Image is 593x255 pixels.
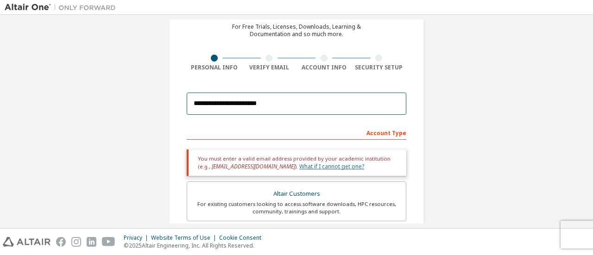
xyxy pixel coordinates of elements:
[124,234,151,242] div: Privacy
[124,242,267,249] p: © 2025 Altair Engineering, Inc. All Rights Reserved.
[87,237,96,247] img: linkedin.svg
[212,162,295,170] span: [EMAIL_ADDRESS][DOMAIN_NAME]
[352,64,407,71] div: Security Setup
[219,234,267,242] div: Cookie Consent
[242,64,297,71] div: Verify Email
[151,234,219,242] div: Website Terms of Use
[187,64,242,71] div: Personal Info
[3,237,50,247] img: altair_logo.svg
[193,200,400,215] div: For existing customers looking to access software downloads, HPC resources, community, trainings ...
[296,64,352,71] div: Account Info
[187,149,406,176] div: You must enter a valid email address provided by your academic institution (e.g., ).
[232,23,361,38] div: For Free Trials, Licenses, Downloads, Learning & Documentation and so much more.
[5,3,120,12] img: Altair One
[102,237,115,247] img: youtube.svg
[187,125,406,140] div: Account Type
[299,162,364,170] a: What if I cannot get one?
[56,237,66,247] img: facebook.svg
[193,187,400,200] div: Altair Customers
[71,237,81,247] img: instagram.svg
